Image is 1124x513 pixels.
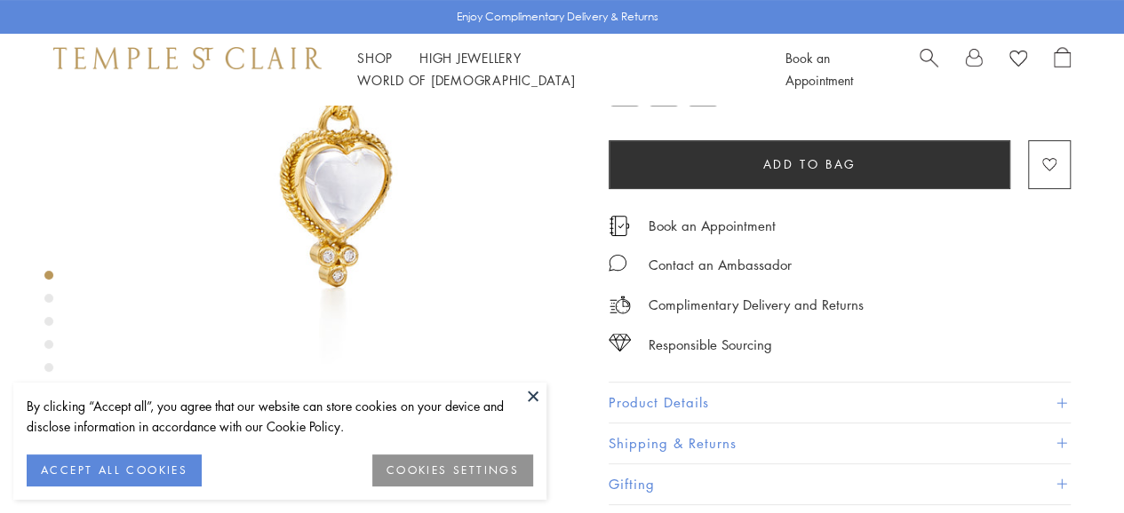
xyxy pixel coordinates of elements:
img: icon_sourcing.svg [609,334,631,351]
a: World of [DEMOGRAPHIC_DATA]World of [DEMOGRAPHIC_DATA] [357,71,575,89]
a: Book an Appointment [785,49,853,89]
p: Enjoy Complimentary Delivery & Returns [457,8,658,26]
nav: Main navigation [357,47,745,91]
div: Responsible Sourcing [649,334,772,356]
a: High JewelleryHigh Jewellery [419,49,522,67]
div: Contact an Ambassador [649,254,792,276]
span: Add to bag [763,154,857,174]
img: icon_appointment.svg [609,216,630,236]
a: Book an Appointment [649,216,776,235]
button: COOKIES SETTINGS [372,454,533,486]
a: Search [920,47,938,91]
a: Open Shopping Bag [1054,47,1071,91]
div: By clicking “Accept all”, you agree that our website can store cookies on your device and disclos... [27,396,533,437]
a: View Wishlist [1009,47,1027,74]
img: Temple St. Clair [53,47,322,68]
div: Product gallery navigation [44,266,53,432]
img: icon_delivery.svg [609,294,631,316]
a: ShopShop [357,49,393,67]
button: Product Details [609,383,1071,422]
button: Shipping & Returns [609,423,1071,463]
button: Add to bag [609,140,1010,189]
button: ACCEPT ALL COOKIES [27,454,202,486]
button: Gifting [609,464,1071,504]
p: Complimentary Delivery and Returns [649,294,864,316]
img: MessageIcon-01_2.svg [609,254,626,272]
